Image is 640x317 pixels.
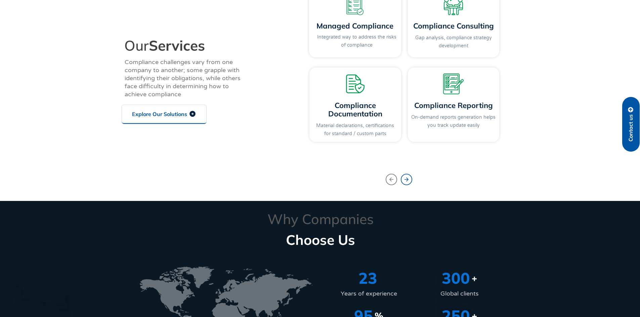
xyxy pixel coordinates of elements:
div: Previous slide [386,174,398,185]
span: Contact us [628,114,634,142]
a: Gap analysis, compliance strategy development [415,35,492,49]
img: A secure document [344,73,366,94]
img: A tablet with a pencil [443,73,464,94]
div: Global clients [414,289,505,298]
div: Years of experience [324,289,414,298]
p: Why Companies [136,211,505,227]
span: + [472,267,505,289]
h2: Our [124,39,277,53]
a: Compliance Reporting [414,100,493,110]
span: 23 [358,267,377,289]
span: Explore Our Solutions [132,111,187,117]
div: Compliance challenges vary from one company to another; some grapple with identifying their oblig... [125,58,243,98]
span: 300 [442,267,470,289]
a: Explore Our Solutions [122,105,206,124]
div: Next slide [401,174,414,185]
a: Managed Compliance [316,21,393,31]
a: Contact us [622,97,640,152]
b: Choose Us [286,231,355,248]
b: Services [149,37,205,54]
a: Integrated way to address the risks of compliance [317,34,396,48]
a: On-demand reports generation helps you track update easily [411,114,496,128]
a: Compliance Documentation [328,100,382,118]
a: Compliance Consulting [413,21,494,31]
a: Material declarations, certifications for standard / custom parts [316,122,394,136]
